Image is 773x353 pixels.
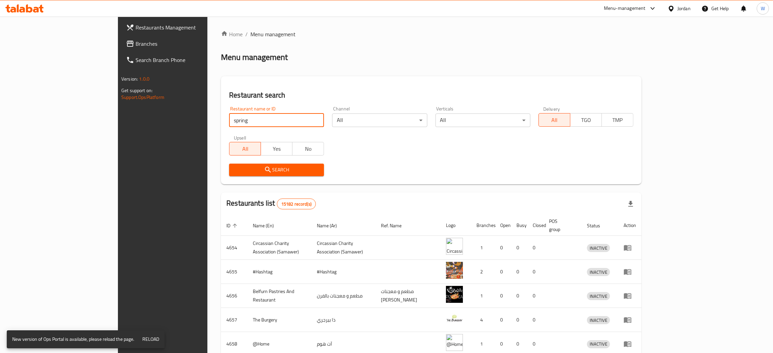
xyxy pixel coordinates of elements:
span: TGO [573,115,599,125]
div: Total records count [277,199,316,209]
input: Search for restaurant name or ID.. [229,113,324,127]
button: TGO [570,113,602,127]
span: Menu management [250,30,296,38]
span: Version: [121,75,138,83]
label: Upsell [234,135,246,140]
td: #Hashtag [311,260,375,284]
span: W [761,5,765,12]
td: Belfurn Pastries And Restaurant [247,284,311,308]
th: Busy [511,215,527,236]
a: Support.OpsPlatform [121,93,164,102]
td: ​Circassian ​Charity ​Association​ (Samawer) [311,236,375,260]
span: INACTIVE [587,340,610,348]
td: 0 [527,236,544,260]
a: Branches [121,36,247,52]
span: INACTIVE [587,292,610,300]
div: Menu-management [604,4,646,13]
button: All [538,113,570,127]
span: Name (Ar) [317,222,346,230]
td: 0 [495,236,511,260]
span: Ref. Name [381,222,410,230]
button: TMP [602,113,633,127]
td: 0 [527,308,544,332]
h2: Restaurants list [226,198,316,209]
button: All [229,142,261,155]
td: 4 [471,308,495,332]
span: Get support on: [121,86,152,95]
td: 0 [511,284,527,308]
a: Restaurants Management [121,19,247,36]
td: ​Circassian ​Charity ​Association​ (Samawer) [247,236,311,260]
a: Search Branch Phone [121,52,247,68]
button: Yes [261,142,292,155]
td: 0 [511,260,527,284]
span: All [542,115,568,125]
td: 0 [527,260,544,284]
span: TMP [605,115,631,125]
td: 0 [495,284,511,308]
img: ​Circassian ​Charity ​Association​ (Samawer) [446,238,463,255]
span: Restaurants Management [136,23,242,32]
img: Belfurn Pastries And Restaurant [446,286,463,303]
div: Export file [623,196,639,212]
td: 0 [527,284,544,308]
div: All [435,113,530,127]
span: All [232,144,258,154]
div: Menu [624,268,636,276]
img: @Home [446,334,463,351]
th: Logo [441,215,471,236]
th: Open [495,215,511,236]
span: Name (En) [253,222,283,230]
span: 1.0.0 [139,75,149,83]
td: 0 [495,308,511,332]
span: Search [235,166,319,174]
div: Menu [624,244,636,252]
label: Delivery [543,106,560,111]
td: 1 [471,236,495,260]
span: Branches [136,40,242,48]
th: Closed [527,215,544,236]
h2: Restaurant search [229,90,633,100]
th: Branches [471,215,495,236]
img: #Hashtag [446,262,463,279]
div: Menu [624,316,636,324]
div: All [332,113,427,127]
span: ID [226,222,239,230]
div: Menu [624,292,636,300]
img: The Burgery [446,310,463,327]
button: No [292,142,324,155]
td: 2 [471,260,495,284]
span: Status [587,222,609,230]
button: Search [229,164,324,176]
span: Yes [264,144,290,154]
td: مطعم و معجنات [PERSON_NAME] [375,284,441,308]
span: POS group [549,217,573,233]
td: #Hashtag [247,260,311,284]
span: INACTIVE [587,316,610,324]
th: Action [618,215,642,236]
span: 15182 record(s) [277,201,316,207]
div: New version of Ops Portal is available, please reload the page. [12,332,134,346]
span: Reload [142,335,159,344]
nav: breadcrumb [221,30,642,38]
td: مطعم و معجنات بالفرن [311,284,375,308]
button: Reload [140,333,162,346]
td: 0 [511,236,527,260]
td: ذا بيرجري [311,308,375,332]
div: Jordan [677,5,691,12]
span: INACTIVE [587,268,610,276]
td: 0 [495,260,511,284]
h2: Menu management [221,52,288,63]
span: INACTIVE [587,244,610,252]
div: Menu [624,340,636,348]
span: Search Branch Phone [136,56,242,64]
td: 0 [511,308,527,332]
td: The Burgery [247,308,311,332]
td: 1 [471,284,495,308]
span: No [295,144,321,154]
